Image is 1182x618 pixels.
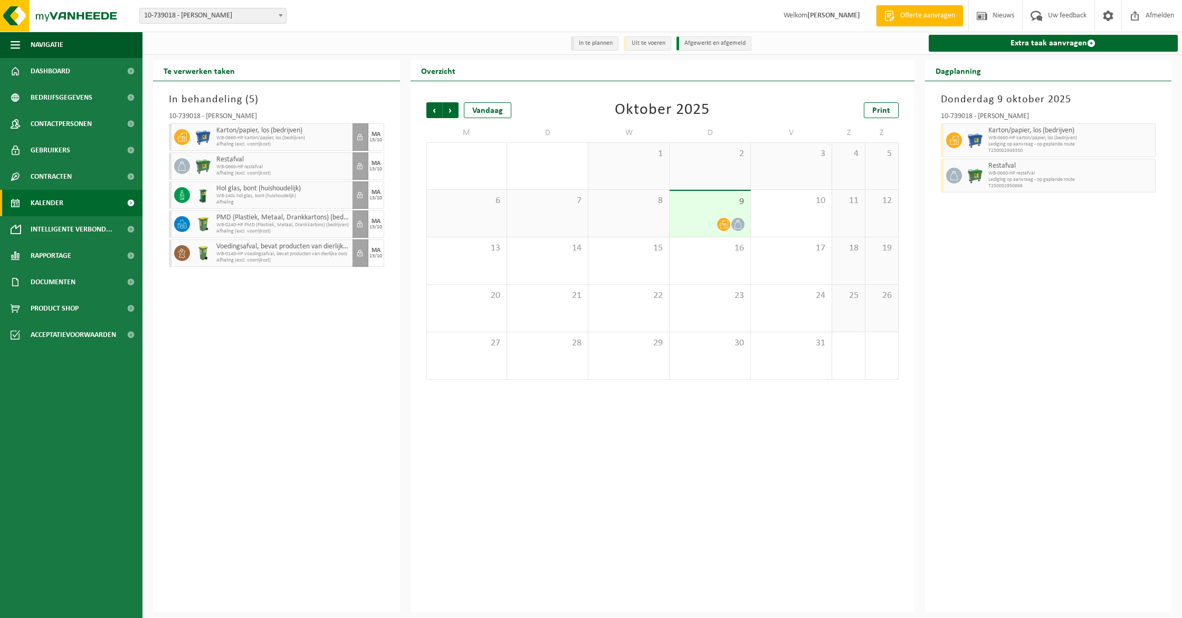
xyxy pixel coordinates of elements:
span: WB-0660-HP karton/papier, los (bedrijven) [216,135,350,141]
span: 5 [249,94,255,105]
td: Z [832,123,865,142]
td: M [426,123,508,142]
span: WB-140L hol glas, bont (huishoudelijk) [216,193,350,199]
span: 9 [675,196,745,208]
span: 19 [871,243,893,254]
span: 8 [594,195,664,207]
span: 7 [512,195,583,207]
span: WB-0240-HP PMD (Plastiek, Metaal, Drankkartons) (bedrijven) [216,222,350,228]
span: Voedingsafval, bevat producten van dierlijke oorsprong, onverpakt, categorie 3 [216,243,350,251]
li: Uit te voeren [624,36,671,51]
span: 22 [594,290,664,302]
span: Lediging op aanvraag - op geplande route [988,177,1153,183]
span: Afhaling (excl. voorrijkost) [216,170,350,177]
td: V [751,123,832,142]
span: Karton/papier, los (bedrijven) [216,127,350,135]
img: WB-0140-HPE-GN-50 [195,245,211,261]
span: Afhaling [216,199,350,206]
span: 23 [675,290,745,302]
div: MA [371,131,380,138]
span: T250002949350 [988,148,1153,154]
span: 25 [837,290,860,302]
span: 2 [675,148,745,160]
span: 10 [756,195,826,207]
span: Afhaling (excl. voorrijkost) [216,257,350,264]
span: Karton/papier, los (bedrijven) [988,127,1153,135]
span: 26 [871,290,893,302]
div: Vandaag [464,102,511,118]
h2: Dagplanning [925,60,992,81]
span: 14 [512,243,583,254]
img: WB-0660-HPE-GN-01 [195,158,211,174]
a: Extra taak aanvragen [929,35,1178,52]
div: Oktober 2025 [615,102,710,118]
li: Afgewerkt en afgemeld [676,36,751,51]
span: Dashboard [31,58,70,84]
span: WB-0660-HP restafval [216,164,350,170]
span: Print [872,107,890,115]
span: WB-0660-HP karton/papier, los (bedrijven) [988,135,1153,141]
span: Contracten [31,163,72,190]
span: 15 [594,243,664,254]
span: Kalender [31,190,63,216]
span: Rapportage [31,243,71,269]
span: 10-739018 - RESTO BERTRAND - NUKERKE [139,8,287,24]
td: W [588,123,670,142]
span: 12 [871,195,893,207]
h3: In behandeling ( ) [169,92,384,108]
span: Volgende [443,102,459,118]
div: MA [371,189,380,196]
span: Bedrijfsgegevens [31,84,92,111]
td: D [670,123,751,142]
a: Offerte aanvragen [876,5,963,26]
span: 29 [594,337,664,349]
img: WB-0660-HPE-BE-01 [967,132,983,148]
span: 13 [432,243,502,254]
span: 21 [512,290,583,302]
td: Z [865,123,899,142]
li: In te plannen [571,36,618,51]
span: 20 [432,290,502,302]
span: Restafval [988,162,1153,170]
span: Navigatie [31,32,63,58]
span: Offerte aanvragen [898,11,958,21]
img: WB-0240-HPE-GN-50 [195,216,211,232]
span: Hol glas, bont (huishoudelijk) [216,185,350,193]
span: Intelligente verbond... [31,216,112,243]
span: Acceptatievoorwaarden [31,322,116,348]
div: MA [371,247,380,254]
span: 11 [837,195,860,207]
span: Documenten [31,269,75,295]
strong: [PERSON_NAME] [807,12,860,20]
span: 16 [675,243,745,254]
a: Print [864,102,899,118]
h2: Overzicht [411,60,466,81]
span: Vorige [426,102,442,118]
div: 13/10 [369,225,382,230]
span: 6 [432,195,502,207]
div: 13/10 [369,254,382,259]
span: 28 [512,337,583,349]
h3: Donderdag 9 oktober 2025 [941,92,1156,108]
div: 13/10 [369,138,382,143]
span: 30 [675,337,745,349]
span: 31 [756,337,826,349]
img: WB-0140-HPE-GN-01 [195,187,211,203]
span: PMD (Plastiek, Metaal, Drankkartons) (bedrijven) [216,214,350,222]
div: 10-739018 - [PERSON_NAME] [941,113,1156,123]
span: 27 [432,337,502,349]
span: 18 [837,243,860,254]
span: Afhaling (excl. voorrijkost) [216,228,350,235]
span: 3 [756,148,826,160]
div: MA [371,218,380,225]
div: MA [371,160,380,167]
td: D [507,123,588,142]
span: Gebruikers [31,137,70,163]
span: 10-739018 - RESTO BERTRAND - NUKERKE [140,8,286,23]
span: Contactpersonen [31,111,92,137]
span: T250002950666 [988,183,1153,189]
span: Afhaling (excl. voorrijkost) [216,141,350,148]
span: 4 [837,148,860,160]
div: 13/10 [369,167,382,172]
div: 10-739018 - [PERSON_NAME] [169,113,384,123]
